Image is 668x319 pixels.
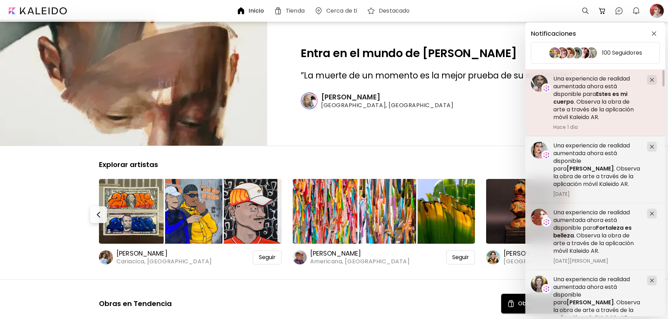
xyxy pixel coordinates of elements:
[553,209,641,255] h5: Una experiencia de realidad aumentada ahora está disponible para . Observa la obra de arte a trav...
[553,191,641,197] span: [DATE]
[553,258,641,264] span: [DATE][PERSON_NAME]
[553,75,641,121] h5: Una experiencia de realidad aumentada ahora está disponible para . Observa la obra de arte a trav...
[553,142,641,188] h5: Una experiencia de realidad aumentada ahora está disponible para . Observa la obra de arte a trav...
[602,49,642,56] h5: 100 Seguidores
[567,165,614,173] span: [PERSON_NAME]
[567,298,614,306] span: [PERSON_NAME]
[531,30,576,37] h5: Notificaciones
[652,31,656,36] img: closeButton
[553,124,641,130] span: Hace 1 día
[648,28,660,39] button: closeButton
[553,224,632,240] span: Fortaleza es belleza
[553,90,627,106] span: Estes es mi cuerpo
